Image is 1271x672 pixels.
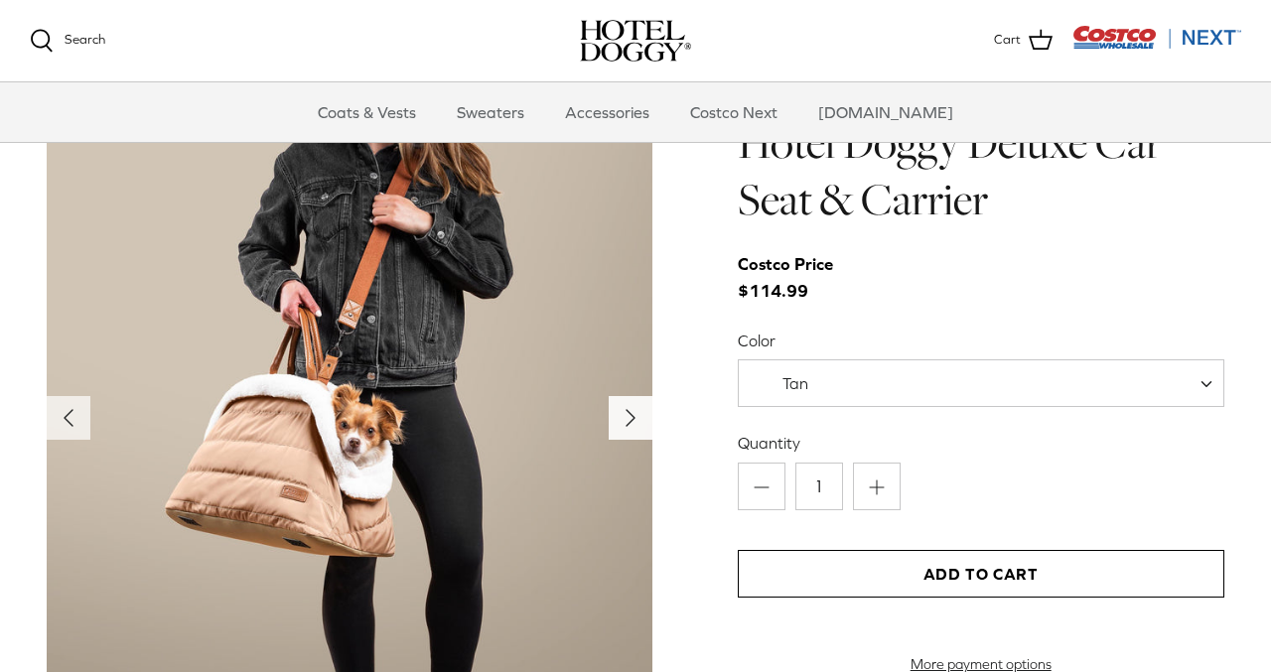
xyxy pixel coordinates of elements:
a: Visit Costco Next [1072,38,1241,53]
button: Previous [47,396,90,440]
h1: Hotel Doggy Deluxe Car Seat & Carrier [738,115,1224,227]
span: $114.99 [738,251,853,305]
span: Search [65,32,105,47]
button: Add to Cart [738,550,1224,598]
a: Coats & Vests [300,82,434,142]
span: Tan [782,374,808,392]
a: Accessories [547,82,667,142]
a: Cart [994,28,1053,54]
span: Cart [994,30,1021,51]
img: Costco Next [1072,25,1241,50]
a: hoteldoggy.com hoteldoggycom [580,20,691,62]
a: Costco Next [672,82,795,142]
input: Quantity [795,463,843,510]
label: Color [738,330,1224,351]
a: Sweaters [439,82,542,142]
a: [DOMAIN_NAME] [800,82,971,142]
img: hoteldoggycom [580,20,691,62]
div: Costco Price [738,251,833,278]
span: Tan [739,373,849,394]
a: Search [30,29,105,53]
button: Next [609,396,652,440]
label: Quantity [738,432,1224,454]
span: Tan [738,359,1224,407]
